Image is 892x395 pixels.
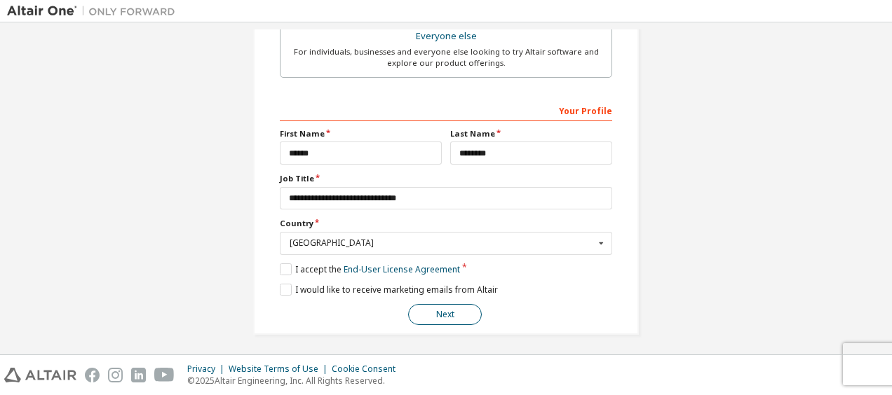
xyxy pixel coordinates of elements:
[280,218,612,229] label: Country
[187,363,229,375] div: Privacy
[187,375,404,387] p: © 2025 Altair Engineering, Inc. All Rights Reserved.
[280,284,498,296] label: I would like to receive marketing emails from Altair
[289,27,603,46] div: Everyone else
[7,4,182,18] img: Altair One
[290,239,595,247] div: [GEOGRAPHIC_DATA]
[154,368,175,382] img: youtube.svg
[85,368,100,382] img: facebook.svg
[280,263,460,275] label: I accept the
[280,99,612,121] div: Your Profile
[131,368,146,382] img: linkedin.svg
[229,363,332,375] div: Website Terms of Use
[408,304,482,325] button: Next
[108,368,123,382] img: instagram.svg
[450,128,612,139] label: Last Name
[344,263,460,275] a: End-User License Agreement
[280,173,612,184] label: Job Title
[289,46,603,69] div: For individuals, businesses and everyone else looking to try Altair software and explore our prod...
[280,128,442,139] label: First Name
[4,368,76,382] img: altair_logo.svg
[332,363,404,375] div: Cookie Consent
